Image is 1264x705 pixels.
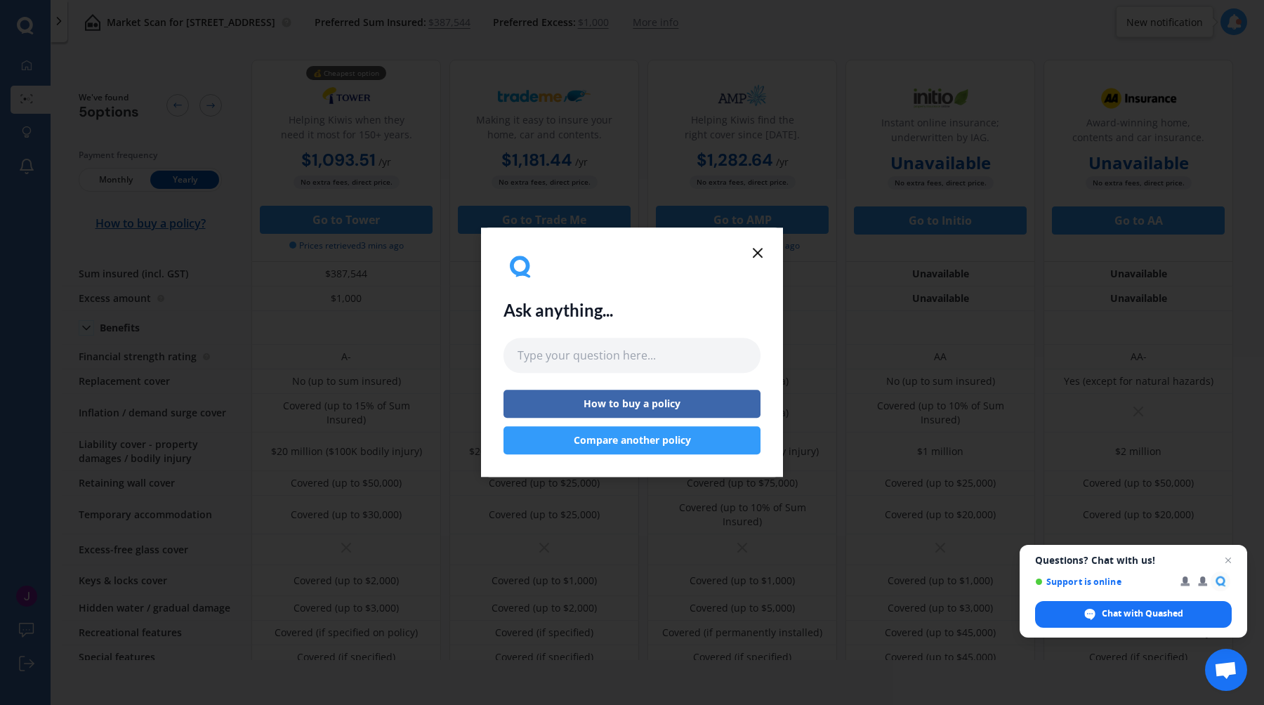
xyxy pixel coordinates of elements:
[1035,555,1232,566] span: Questions? Chat with us!
[503,338,761,373] input: Type your question here...
[503,427,761,455] button: Compare another policy
[1035,601,1232,628] div: Chat with Quashed
[503,301,613,321] h2: Ask anything...
[1035,576,1171,587] span: Support is online
[503,390,761,419] button: How to buy a policy
[1220,552,1237,569] span: Close chat
[1102,607,1183,620] span: Chat with Quashed
[1205,649,1247,691] div: Open chat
